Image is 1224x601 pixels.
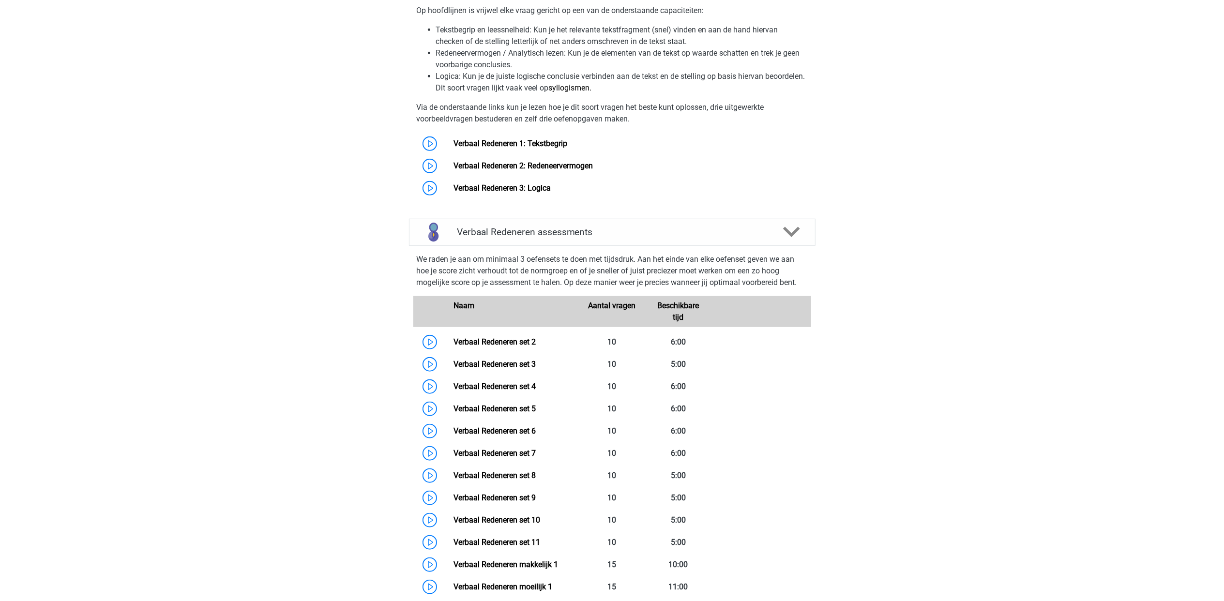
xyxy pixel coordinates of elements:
li: Redeneervermogen / Analytisch lezen: Kun je de elementen van de tekst op waarde schatten en trek ... [436,47,808,71]
a: Verbaal Redeneren set 2 [453,337,536,346]
a: Verbaal Redeneren set 5 [453,404,536,413]
a: Verbaal Redeneren set 6 [453,426,536,436]
a: Verbaal Redeneren set 3 [453,360,536,369]
h4: Verbaal Redeneren assessments [457,226,768,238]
a: Verbaal Redeneren set 7 [453,449,536,458]
a: Verbaal Redeneren 3: Logica [453,183,551,193]
p: Via de onderstaande links kun je lezen hoe je dit soort vragen het beste kunt oplossen, drie uitg... [417,102,808,125]
a: Verbaal Redeneren 1: Tekstbegrip [453,139,567,148]
a: Verbaal Redeneren set 11 [453,538,540,547]
a: Verbaal Redeneren set 10 [453,515,540,525]
li: Tekstbegrip en leessnelheid: Kun je het relevante tekstfragment (snel) vinden en aan de hand hier... [436,24,808,47]
a: Verbaal Redeneren makkelijk 1 [453,560,558,569]
img: verbaal redeneren assessments [421,220,446,244]
a: Verbaal Redeneren 2: Redeneervermogen [453,161,593,170]
a: Verbaal Redeneren moeilijk 1 [453,582,552,591]
div: Beschikbare tijd [645,300,711,323]
div: Naam [446,300,579,323]
li: Logica: Kun je de juiste logische conclusie verbinden aan de tekst en de stelling op basis hierva... [436,71,808,94]
a: Verbaal Redeneren set 9 [453,493,536,502]
a: syllogismen. [549,83,592,92]
a: assessments Verbaal Redeneren assessments [405,219,819,246]
p: Op hoofdlijnen is vrijwel elke vraag gericht op een van de onderstaande capaciteiten: [417,5,808,16]
div: Aantal vragen [579,300,645,323]
a: Verbaal Redeneren set 8 [453,471,536,480]
a: Verbaal Redeneren set 4 [453,382,536,391]
p: We raden je aan om minimaal 3 oefensets te doen met tijdsdruk. Aan het einde van elke oefenset ge... [417,254,808,288]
